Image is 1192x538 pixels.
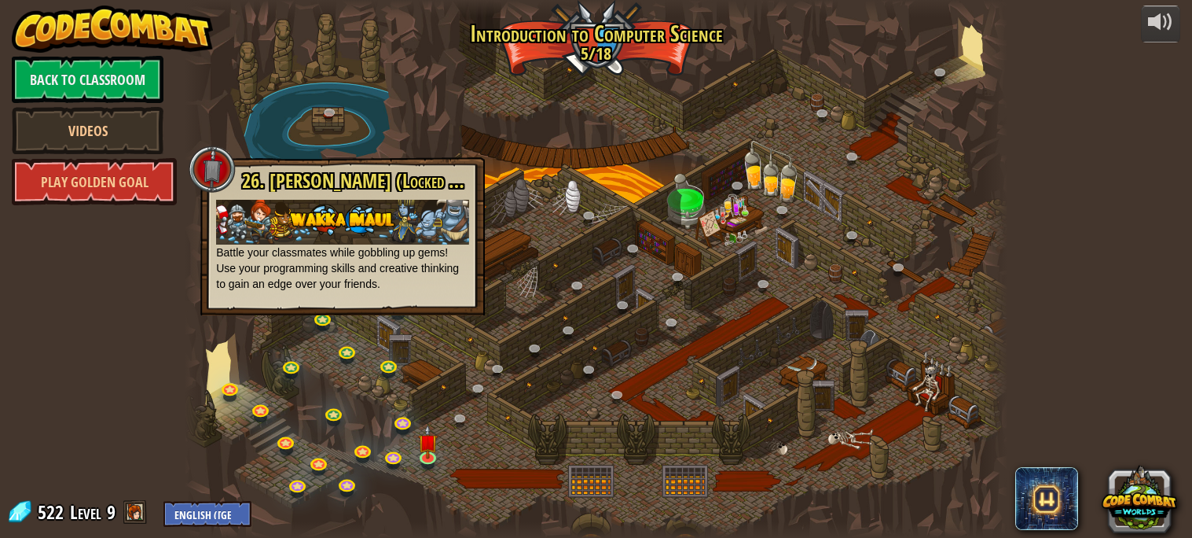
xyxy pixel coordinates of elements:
[70,499,101,525] span: Level
[418,426,438,460] img: level-banner-unstarted.png
[1141,6,1180,42] button: Adjust volume
[12,158,177,205] a: Play Golden Goal
[38,499,68,525] span: 522
[216,200,469,245] img: Nov17 wakka maul
[107,499,116,525] span: 9
[12,107,163,154] a: Videos
[216,200,469,292] p: Battle your classmates while gobbling up gems! Use your programming skills and creative thinking ...
[12,56,163,103] a: Back to Classroom
[12,6,213,53] img: CodeCombat - Learn how to code by playing a game
[242,168,523,194] span: 26. [PERSON_NAME] (Locked By Teacher)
